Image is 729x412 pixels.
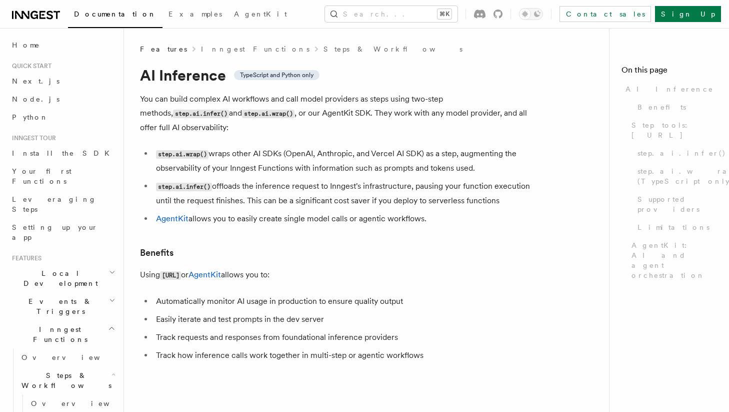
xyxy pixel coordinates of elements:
span: Install the SDK [12,149,115,157]
button: Toggle dark mode [519,8,543,20]
a: Benefits [633,98,717,116]
a: Leveraging Steps [8,190,117,218]
li: wraps other AI SDKs (OpenAI, Anthropic, and Vercel AI SDK) as a step, augmenting the observabilit... [153,147,540,175]
span: AI Inference [625,84,713,94]
a: AgentKit [156,214,188,223]
span: Your first Functions [12,167,71,185]
a: AI Inference [621,80,717,98]
span: Inngest tour [8,134,56,142]
span: Local Development [8,268,109,288]
span: Home [12,40,40,50]
a: Your first Functions [8,162,117,190]
span: Leveraging Steps [12,195,96,213]
h4: On this page [621,64,717,80]
a: step.ai.infer() [633,144,717,162]
span: Setting up your app [12,223,98,241]
p: You can build complex AI workflows and call model providers as steps using two-step methods, and ... [140,92,540,135]
a: Node.js [8,90,117,108]
a: Documentation [68,3,162,28]
a: AgentKit [188,270,221,279]
span: Benefits [637,102,686,112]
a: Next.js [8,72,117,90]
a: Benefits [140,246,173,260]
a: Overview [17,348,117,366]
span: Limitations [637,222,709,232]
code: step.ai.wrap() [242,110,294,118]
kbd: ⌘K [437,9,451,19]
a: Inngest Functions [201,44,309,54]
a: Examples [162,3,228,27]
span: Features [140,44,187,54]
p: Using or allows you to: [140,268,540,282]
span: Inngest Functions [8,324,108,344]
h1: AI Inference [140,66,540,84]
a: Setting up your app [8,218,117,246]
span: Supported providers [637,194,717,214]
li: Track how inference calls work together in multi-step or agentic workflows [153,348,540,362]
span: TypeScript and Python only [240,71,313,79]
span: Quick start [8,62,51,70]
a: AgentKit [228,3,293,27]
li: Automatically monitor AI usage in production to ensure quality output [153,294,540,308]
span: Node.js [12,95,59,103]
code: step.ai.wrap() [156,150,208,159]
span: Overview [31,399,134,407]
li: allows you to easily create single model calls or agentic workflows. [153,212,540,226]
a: Steps & Workflows [323,44,462,54]
a: AgentKit: AI and agent orchestration [627,236,717,284]
a: Limitations [633,218,717,236]
span: Next.js [12,77,59,85]
span: Events & Triggers [8,296,109,316]
code: step.ai.infer() [173,110,229,118]
a: Install the SDK [8,144,117,162]
span: AgentKit: AI and agent orchestration [631,240,717,280]
a: Supported providers [633,190,717,218]
button: Local Development [8,264,117,292]
a: Sign Up [655,6,721,22]
code: [URL] [160,271,181,280]
code: step.ai.infer() [156,183,212,191]
a: Home [8,36,117,54]
span: Examples [168,10,222,18]
span: Python [12,113,48,121]
li: Track requests and responses from foundational inference providers [153,330,540,344]
button: Steps & Workflows [17,366,117,394]
li: Easily iterate and test prompts in the dev server [153,312,540,326]
span: Features [8,254,41,262]
span: AgentKit [234,10,287,18]
span: Documentation [74,10,156,18]
span: Step tools: [URL] [631,120,717,140]
button: Inngest Functions [8,320,117,348]
a: Python [8,108,117,126]
a: Contact sales [559,6,651,22]
a: step.ai.wrap() (TypeScript only) [633,162,717,190]
a: Step tools: [URL] [627,116,717,144]
button: Search...⌘K [325,6,457,22]
span: Overview [21,353,124,361]
span: Steps & Workflows [17,370,111,390]
span: step.ai.infer() [637,148,726,158]
li: offloads the inference request to Inngest's infrastructure, pausing your function execution until... [153,179,540,208]
button: Events & Triggers [8,292,117,320]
